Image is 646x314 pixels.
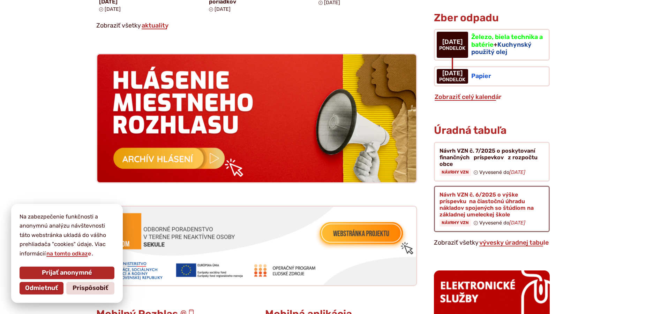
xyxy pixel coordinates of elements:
button: Prijať anonymné [20,267,114,279]
a: Zobraziť celý kalendár [434,93,502,101]
a: na tomto odkaze [46,250,92,257]
span: [DATE] [439,70,465,77]
span: pondelok [439,77,465,83]
button: Odmietnuť [20,282,63,294]
p: Na zabezpečenie funkčnosti a anonymnú analýzu návštevnosti táto webstránka ukladá do vášho prehli... [20,212,114,258]
a: Železo, biela technika a batérie+Kuchynský použitý olej [DATE] pondelok [434,29,550,61]
a: Návrh VZN č. 6/2025 o výške príspevku na čiastočnú úhradu nákladov spojených so štúdiom na základ... [434,186,550,232]
span: [DATE] [215,6,231,12]
a: Návrh VZN č. 7/2025 o poskytovaní finančných príspevkov z rozpočtu obce Návrhy VZN Vyvesené do[DATE] [434,142,550,182]
span: [DATE] [439,39,465,46]
h3: Úradná tabuľa [434,125,506,136]
a: Zobraziť celú úradnú tabuľu [479,239,549,246]
p: Zobraziť všetky [434,238,550,248]
span: pondelok [439,46,465,51]
h3: Zber odpadu [434,12,550,24]
span: Prispôsobiť [73,284,108,292]
h3: + [471,33,543,56]
span: Papier [471,72,491,80]
button: Prispôsobiť [66,282,114,294]
a: Zobraziť všetky aktuality [141,22,169,29]
span: [DATE] [105,6,121,12]
p: Zobraziť všetky [96,21,417,31]
a: Papier [DATE] pondelok [434,66,550,86]
span: Kuchynský použitý olej [471,41,532,56]
span: Prijať anonymné [42,269,92,277]
span: Odmietnuť [25,284,58,292]
span: Železo, biela technika a batérie [471,33,543,48]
